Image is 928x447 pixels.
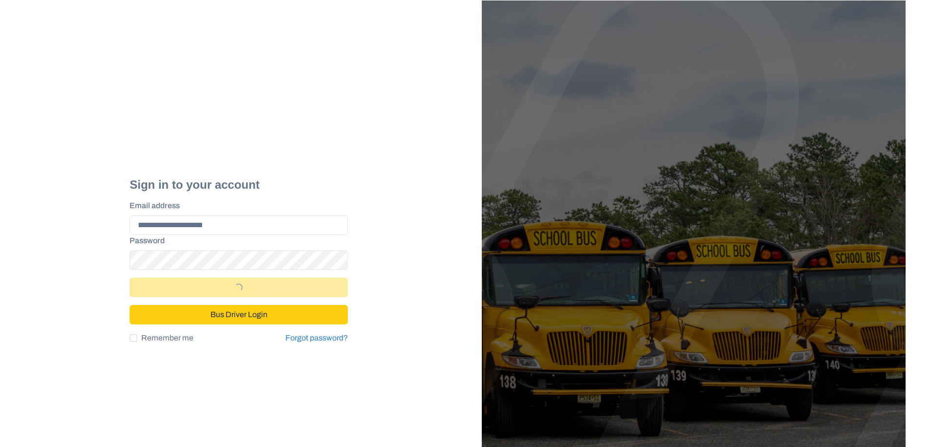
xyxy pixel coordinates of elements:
[130,235,342,247] label: Password
[285,332,348,344] a: Forgot password?
[130,178,348,192] h2: Sign in to your account
[130,306,348,314] a: Bus Driver Login
[285,334,348,342] a: Forgot password?
[130,200,342,212] label: Email address
[130,305,348,324] button: Bus Driver Login
[141,332,193,344] span: Remember me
